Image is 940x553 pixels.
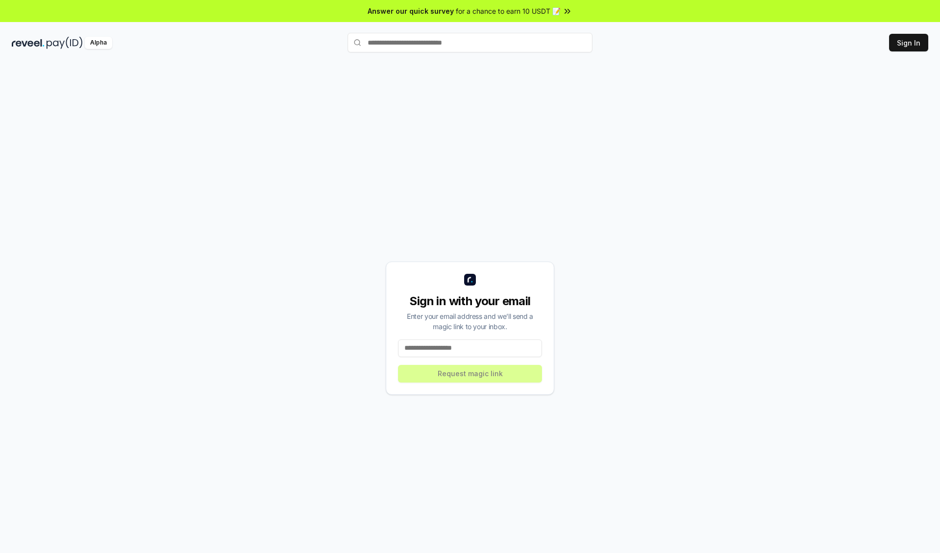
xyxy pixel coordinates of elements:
img: pay_id [47,37,83,49]
span: for a chance to earn 10 USDT 📝 [456,6,561,16]
span: Answer our quick survey [368,6,454,16]
div: Sign in with your email [398,293,542,309]
button: Sign In [889,34,928,51]
div: Alpha [85,37,112,49]
img: reveel_dark [12,37,45,49]
img: logo_small [464,274,476,286]
div: Enter your email address and we’ll send a magic link to your inbox. [398,311,542,332]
